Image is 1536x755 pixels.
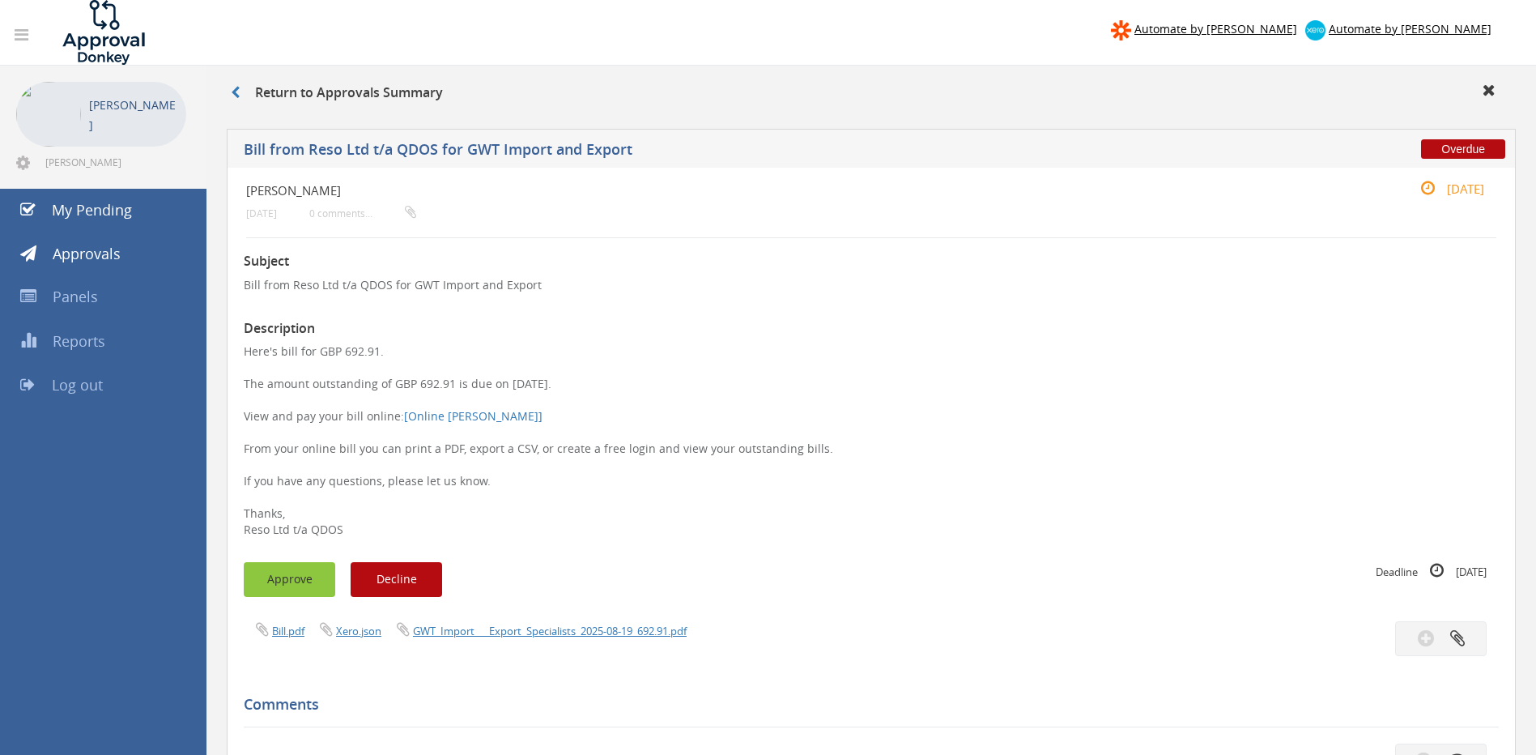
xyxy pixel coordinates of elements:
span: Log out [52,375,103,395]
span: [PERSON_NAME][EMAIL_ADDRESS][DOMAIN_NAME] [45,156,183,168]
a: GWT_Import___Export_Specialists_2025-08-19_692.91.pdf [413,624,687,638]
span: Overdue [1421,139,1505,159]
small: [DATE] [246,207,277,220]
img: zapier-logomark.png [1111,20,1131,41]
h3: Description [244,322,1499,336]
a: [Online [PERSON_NAME]] [404,408,542,424]
small: 0 comments... [309,207,416,220]
p: Bill from Reso Ltd t/a QDOS for GWT Import and Export [244,277,1499,293]
small: Deadline [DATE] [1376,562,1487,580]
img: xero-logo.png [1305,20,1325,41]
small: [DATE] [1403,180,1484,198]
button: Approve [244,562,335,597]
h3: Subject [244,254,1499,269]
p: [PERSON_NAME] [89,95,178,135]
span: Reports [53,331,105,351]
h5: Bill from Reso Ltd t/a QDOS for GWT Import and Export [244,142,1125,162]
button: Decline [351,562,442,597]
h5: Comments [244,697,1487,713]
a: Bill.pdf [272,624,304,638]
span: Approvals [53,244,121,263]
h3: Return to Approvals Summary [231,86,443,100]
a: Xero.json [336,624,381,638]
p: Here's bill for GBP 692.91. The amount outstanding of GBP 692.91 is due on [DATE]. View and pay y... [244,343,1499,538]
span: My Pending [52,200,132,220]
span: Panels [53,287,98,306]
h4: [PERSON_NAME] [246,184,1288,198]
span: Automate by [PERSON_NAME] [1329,21,1491,36]
span: Automate by [PERSON_NAME] [1134,21,1297,36]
